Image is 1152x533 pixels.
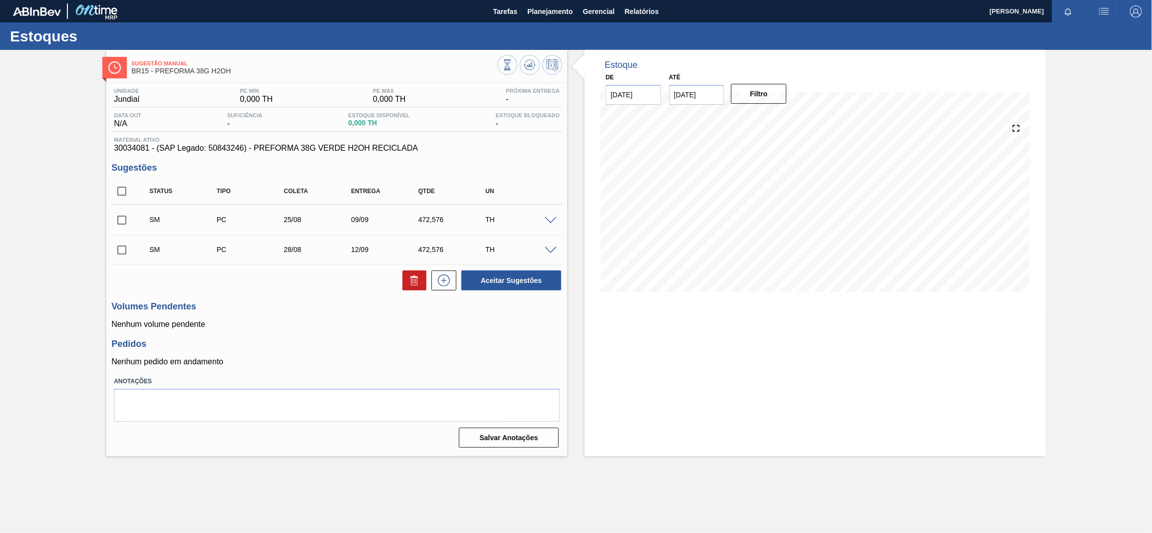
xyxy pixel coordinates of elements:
[349,246,424,254] div: 12/09/2025
[1052,4,1084,18] button: Notificações
[496,112,560,118] span: Estoque Bloqueado
[669,74,681,81] label: Até
[397,270,426,290] div: Excluir Sugestões
[227,112,262,118] span: Suficiência
[114,137,560,143] span: Material ativo
[493,112,562,128] div: -
[131,67,497,75] span: BR15 - PREFORMA 38G H2OH
[497,55,517,75] button: Visão Geral dos Estoques
[605,60,638,70] div: Estoque
[527,5,573,17] span: Planejamento
[506,88,560,94] span: Próxima Entrega
[111,112,144,128] div: N/A
[503,88,562,104] div: -
[13,7,61,16] img: TNhmsLtSVTkK8tSr43FrP2fwEKptu5GPRR3wAAAABJRU5ErkJggg==
[348,119,409,127] span: 0,000 TH
[111,320,562,329] p: Nenhum volume pendente
[731,84,786,104] button: Filtro
[625,5,659,17] span: Relatórios
[10,30,187,42] h1: Estoques
[583,5,615,17] span: Gerencial
[1098,5,1110,17] img: userActions
[373,95,406,104] span: 0,000 TH
[1130,5,1142,17] img: Logout
[416,246,492,254] div: 472,576
[606,85,661,105] input: dd/mm/yyyy
[459,428,559,448] button: Salvar Anotações
[493,5,517,17] span: Tarefas
[281,188,357,195] div: Coleta
[131,60,497,66] span: Sugestão Manual
[214,216,290,224] div: Pedido de Compra
[461,270,561,290] button: Aceitar Sugestões
[111,339,562,349] h3: Pedidos
[349,216,424,224] div: 09/09/2025
[373,88,406,94] span: PE MAX
[349,188,424,195] div: Entrega
[111,301,562,312] h3: Volumes Pendentes
[111,163,562,173] h3: Sugestões
[114,88,140,94] span: Unidade
[281,246,357,254] div: 28/08/2025
[542,55,562,75] button: Programar Estoque
[114,144,560,153] span: 30034081 - (SAP Legado: 50843246) - PREFORMA 38G VERDE H2OH RECICLADA
[111,357,562,366] p: Nenhum pedido em andamento
[483,188,559,195] div: UN
[114,95,140,104] span: Jundiaí
[456,269,562,291] div: Aceitar Sugestões
[520,55,540,75] button: Atualizar Gráfico
[348,112,409,118] span: Estoque Disponível
[416,216,492,224] div: 472,576
[281,216,357,224] div: 25/08/2025
[669,85,725,105] input: dd/mm/yyyy
[225,112,265,128] div: -
[483,246,559,254] div: TH
[416,188,492,195] div: Qtde
[426,270,456,290] div: Nova sugestão
[483,216,559,224] div: TH
[114,112,141,118] span: Data out
[214,246,290,254] div: Pedido de Compra
[606,74,614,81] label: De
[114,374,560,389] label: Anotações
[240,88,273,94] span: PE MIN
[147,188,223,195] div: Status
[214,188,290,195] div: Tipo
[147,216,223,224] div: Sugestão Manual
[147,246,223,254] div: Sugestão Manual
[240,95,273,104] span: 0,000 TH
[108,61,121,74] img: Ícone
